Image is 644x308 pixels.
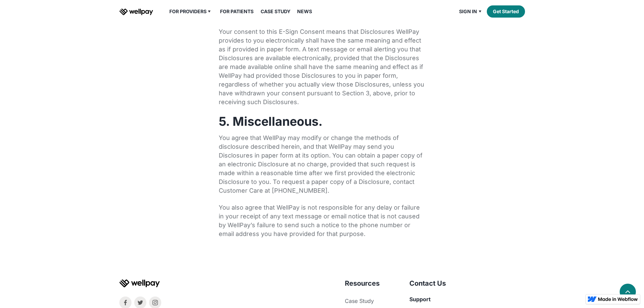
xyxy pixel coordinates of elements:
[216,7,258,16] a: For Patients
[345,298,374,304] a: Case Study
[455,7,487,16] div: Sign in
[165,7,216,16] div: For Providers
[119,7,153,16] a: home
[409,279,525,288] h4: Contact Us
[219,27,426,106] p: Your consent to this E-Sign Consent means that Disclosures WellPay provides to you electronically...
[219,134,426,195] p: You agree that WellPay may modify or change the methods of disclosure described herein, and that ...
[459,7,477,16] div: Sign in
[345,279,389,288] h4: Resources
[169,7,207,16] div: For Providers
[293,7,316,16] a: News
[598,297,638,301] img: Made in Webflow
[409,296,525,303] h5: Support
[257,7,294,16] a: Case Study
[219,115,426,128] h3: 5. Miscellaneous.
[219,203,426,238] p: You also agree that WellPay is not responsible for any delay or failure in your receipt of any te...
[487,5,525,18] a: Get Started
